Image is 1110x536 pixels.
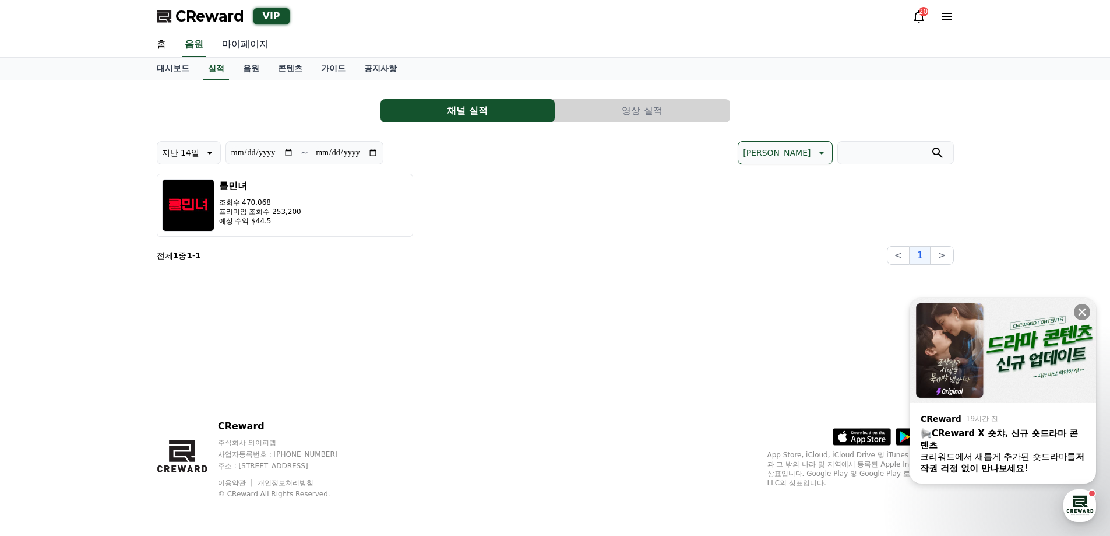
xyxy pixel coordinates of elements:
[173,251,179,260] strong: 1
[157,141,221,164] button: 지난 14일
[147,58,199,80] a: 대시보드
[37,387,44,397] span: 홈
[355,58,406,80] a: 공지사항
[253,8,290,24] div: VIP
[157,7,244,26] a: CReward
[3,370,77,399] a: 홈
[258,479,313,487] a: 개인정보처리방침
[312,58,355,80] a: 가이드
[157,174,413,237] button: 롤민녀 조회수 470,068 프리미엄 조회수 253,200 예상 수익 $44.5
[269,58,312,80] a: 콘텐츠
[147,33,175,57] a: 홈
[218,419,360,433] p: CReward
[887,246,910,265] button: <
[910,246,931,265] button: 1
[218,438,360,447] p: 주식회사 와이피랩
[77,370,150,399] a: 대화
[195,251,201,260] strong: 1
[301,146,308,160] p: ~
[203,58,229,80] a: 실적
[380,99,555,122] a: 채널 실적
[555,99,730,122] button: 영상 실적
[219,179,301,193] h3: 롤민녀
[919,7,928,16] div: 20
[107,388,121,397] span: 대화
[743,145,811,161] p: [PERSON_NAME]
[218,479,255,487] a: 이용약관
[218,461,360,471] p: 주소 : [STREET_ADDRESS]
[175,7,244,26] span: CReward
[150,370,224,399] a: 설정
[157,250,201,261] p: 전체 중 -
[767,450,954,488] p: App Store, iCloud, iCloud Drive 및 iTunes Store는 미국과 그 밖의 나라 및 지역에서 등록된 Apple Inc.의 서비스 상표입니다. Goo...
[218,450,360,459] p: 사업자등록번호 : [PHONE_NUMBER]
[219,207,301,216] p: 프리미엄 조회수 253,200
[186,251,192,260] strong: 1
[380,99,555,122] button: 채널 실적
[218,489,360,499] p: © CReward All Rights Reserved.
[219,216,301,226] p: 예상 수익 $44.5
[162,179,214,232] img: 롤민녀
[738,141,832,164] button: [PERSON_NAME]
[180,387,194,397] span: 설정
[912,9,926,23] a: 20
[931,246,953,265] button: >
[162,145,199,161] p: 지난 14일
[213,33,278,57] a: 마이페이지
[182,33,206,57] a: 음원
[219,198,301,207] p: 조회수 470,068
[234,58,269,80] a: 음원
